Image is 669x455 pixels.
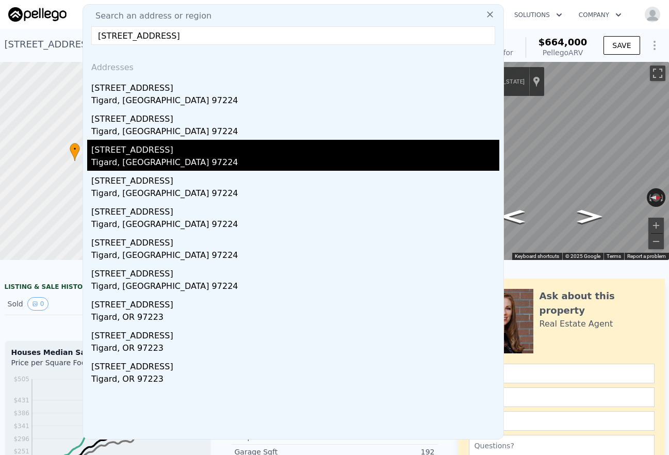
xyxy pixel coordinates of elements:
[91,280,499,295] div: Tigard, [GEOGRAPHIC_DATA] 97224
[91,202,499,218] div: [STREET_ADDRESS]
[627,253,666,259] a: Report a problem
[5,283,211,293] div: LISTING & SALE HISTORY
[91,311,499,326] div: Tigard, OR 97223
[433,62,669,260] div: Map
[469,387,655,407] input: Email
[644,35,665,56] button: Show Options
[648,234,664,249] button: Zoom out
[647,188,652,207] button: Rotate counterclockwise
[91,264,499,280] div: [STREET_ADDRESS]
[648,218,664,233] button: Zoom in
[91,125,499,140] div: Tigard, [GEOGRAPHIC_DATA] 97224
[70,144,80,154] span: •
[469,411,655,431] input: Phone
[91,109,499,125] div: [STREET_ADDRESS]
[607,253,621,259] a: Terms
[13,410,29,417] tspan: $386
[515,253,559,260] button: Keyboard shortcuts
[91,78,499,94] div: [STREET_ADDRESS]
[539,47,588,58] div: Pellego ARV
[489,207,535,226] path: Go South, NE 52nd Ave
[91,342,499,356] div: Tigard, OR 97223
[539,37,588,47] span: $664,000
[565,253,600,259] span: © 2025 Google
[70,143,80,161] div: •
[540,318,613,330] div: Real Estate Agent
[91,187,499,202] div: Tigard, [GEOGRAPHIC_DATA] 97224
[87,10,211,22] span: Search an address or region
[91,94,499,109] div: Tigard, [GEOGRAPHIC_DATA] 97224
[603,36,640,55] button: SAVE
[91,26,495,45] input: Enter an address, city, region, neighborhood or zip code
[91,233,499,249] div: [STREET_ADDRESS]
[13,435,29,443] tspan: $296
[13,448,29,455] tspan: $251
[533,76,540,87] a: Show location on map
[540,289,655,318] div: Ask about this property
[570,6,630,24] button: Company
[469,364,655,383] input: Name
[8,297,100,311] div: Sold
[91,156,499,171] div: Tigard, [GEOGRAPHIC_DATA] 97224
[647,193,665,201] button: Reset the view
[91,373,499,387] div: Tigard, OR 97223
[650,66,665,81] button: Toggle fullscreen view
[13,376,29,383] tspan: $505
[91,171,499,187] div: [STREET_ADDRESS]
[91,249,499,264] div: Tigard, [GEOGRAPHIC_DATA] 97224
[566,207,613,226] path: Go North, NE 52nd Ave
[433,62,669,260] div: Street View
[13,423,29,430] tspan: $341
[8,7,67,22] img: Pellego
[91,356,499,373] div: [STREET_ADDRESS]
[91,140,499,156] div: [STREET_ADDRESS]
[27,297,49,311] button: View historical data
[11,347,204,358] div: Houses Median Sale
[13,397,29,404] tspan: $431
[506,6,570,24] button: Solutions
[91,218,499,233] div: Tigard, [GEOGRAPHIC_DATA] 97224
[91,326,499,342] div: [STREET_ADDRESS]
[644,6,661,23] img: avatar
[87,53,499,78] div: Addresses
[91,295,499,311] div: [STREET_ADDRESS]
[11,358,108,374] div: Price per Square Foot
[5,37,252,52] div: [STREET_ADDRESS] , [GEOGRAPHIC_DATA] , OR 97213
[660,188,665,207] button: Rotate clockwise
[429,47,513,58] div: Off Market, last sold for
